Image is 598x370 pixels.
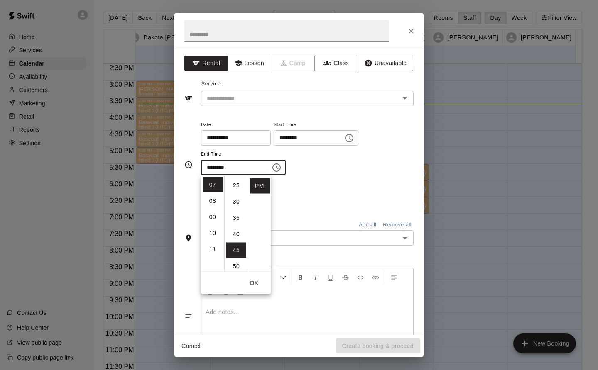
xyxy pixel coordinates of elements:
[314,56,358,71] button: Class
[201,175,224,272] ul: Select hours
[241,275,267,291] button: OK
[248,175,271,272] ul: Select meridiem
[341,130,358,146] button: Choose time, selected time is 7:00 PM
[294,270,308,285] button: Format Bold
[203,193,223,209] li: 8 hours
[224,175,248,272] ul: Select minutes
[399,232,411,244] button: Open
[184,161,193,169] svg: Timing
[226,259,246,274] li: 50 minutes
[184,234,193,242] svg: Rooms
[203,177,223,192] li: 7 hours
[184,56,228,71] button: Rental
[201,119,271,131] span: Date
[201,149,286,160] span: End Time
[368,270,382,285] button: Insert Link
[399,92,411,104] button: Open
[201,130,265,146] input: Choose date, selected date is Sep 18, 2025
[353,270,368,285] button: Insert Code
[387,270,401,285] button: Left Align
[226,210,246,226] li: 35 minutes
[201,81,221,87] span: Service
[309,270,323,285] button: Format Italics
[184,312,193,320] svg: Notes
[178,338,204,354] button: Cancel
[354,219,381,231] button: Add all
[338,270,353,285] button: Format Strikethrough
[201,252,414,265] span: Notes
[250,178,270,194] li: PM
[268,159,285,176] button: Choose time, selected time is 7:45 PM
[274,119,358,131] span: Start Time
[226,226,246,242] li: 40 minutes
[228,56,271,71] button: Lesson
[271,56,315,71] span: Camps can only be created in the Services page
[324,270,338,285] button: Format Underline
[226,194,246,209] li: 30 minutes
[358,56,413,71] button: Unavailable
[203,209,223,225] li: 9 hours
[381,219,414,231] button: Remove all
[184,94,193,102] svg: Service
[226,178,246,193] li: 25 minutes
[203,226,223,241] li: 10 hours
[203,242,223,257] li: 11 hours
[226,243,246,258] li: 45 minutes
[404,24,419,39] button: Close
